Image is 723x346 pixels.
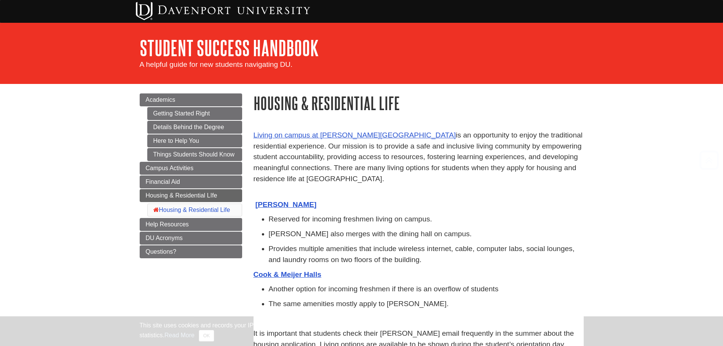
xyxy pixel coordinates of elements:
[254,93,584,113] h1: Housing & Residential LIfe
[153,207,230,213] a: Housing & Residential Life
[140,232,242,245] a: DU Acronyms
[254,270,321,278] a: Cook & Meijer Halls
[146,221,189,228] span: Help Resources
[269,284,584,295] p: Another option for incoming freshmen if there is an overflow of students
[146,192,217,199] span: Housing & Residential LIfe
[140,245,242,258] a: Questions?
[269,214,584,225] p: Reserved for incoming freshmen living on campus.
[140,60,293,68] span: A helpful guide for new students navigating DU.
[146,165,194,171] span: Campus Activities
[147,121,242,134] a: Details Behind the Degree
[140,321,584,341] div: This site uses cookies and records your IP address for usage statistics. Additionally, we use Goo...
[140,218,242,231] a: Help Resources
[164,332,194,338] a: Read More
[269,243,584,265] p: Provides multiple amenities that include wireless internet, cable, computer labs, social lounges,...
[254,131,456,139] a: Living on campus at [PERSON_NAME][GEOGRAPHIC_DATA]
[697,155,721,165] a: Back to Top
[140,189,242,202] a: Housing & Residential LIfe
[140,175,242,188] a: Financial Aid
[147,148,242,161] a: Things Students Should Know
[254,130,584,196] p: is an opportunity to enjoy the traditional residential experience. Our mission is to provide a sa...
[255,201,317,209] a: [PERSON_NAME]
[199,330,214,341] button: Close
[140,93,242,106] a: Academics
[140,36,319,60] a: Student Success Handbook
[269,299,584,310] p: The same amenities mostly apply to [PERSON_NAME].
[147,134,242,147] a: Here to Help You
[136,2,310,20] img: Davenport University
[146,96,175,103] span: Academics
[146,179,180,185] span: Financial Aid
[140,162,242,175] a: Campus Activities
[146,248,176,255] span: Questions?
[147,107,242,120] a: Getting Started Right
[269,229,584,240] p: [PERSON_NAME] also merges with the dining hall on campus.
[140,93,242,258] div: Guide Page Menu
[146,235,183,241] span: DU Acronyms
